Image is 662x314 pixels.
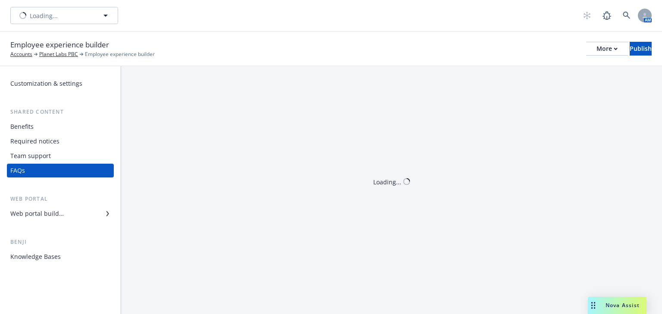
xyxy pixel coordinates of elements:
a: Accounts [10,50,32,58]
a: Planet Labs PBC [39,50,78,58]
a: Start snowing [578,7,596,24]
span: Employee experience builder [10,39,109,50]
span: Employee experience builder [85,50,155,58]
a: Customization & settings [7,77,114,90]
div: Benefits [10,120,34,134]
a: Team support [7,149,114,163]
button: Nova Assist [588,297,646,314]
span: Loading... [30,11,58,20]
a: Search [618,7,635,24]
div: Required notices [10,134,59,148]
a: Report a Bug [598,7,615,24]
a: FAQs [7,164,114,177]
div: Publish [630,42,652,55]
button: Loading... [10,7,118,24]
a: Required notices [7,134,114,148]
div: Web portal builder [10,207,64,221]
div: Shared content [7,108,114,116]
div: FAQs [10,164,25,177]
div: Loading... [373,177,401,186]
button: Publish [630,42,652,56]
span: Nova Assist [606,302,640,309]
button: More [586,42,628,56]
div: Knowledge Bases [10,250,61,264]
div: Customization & settings [10,77,82,90]
div: Drag to move [588,297,599,314]
a: Knowledge Bases [7,250,114,264]
div: Team support [10,149,51,163]
a: Benefits [7,120,114,134]
div: Web portal [7,195,114,203]
div: More [596,42,618,55]
a: Web portal builder [7,207,114,221]
div: Benji [7,238,114,246]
